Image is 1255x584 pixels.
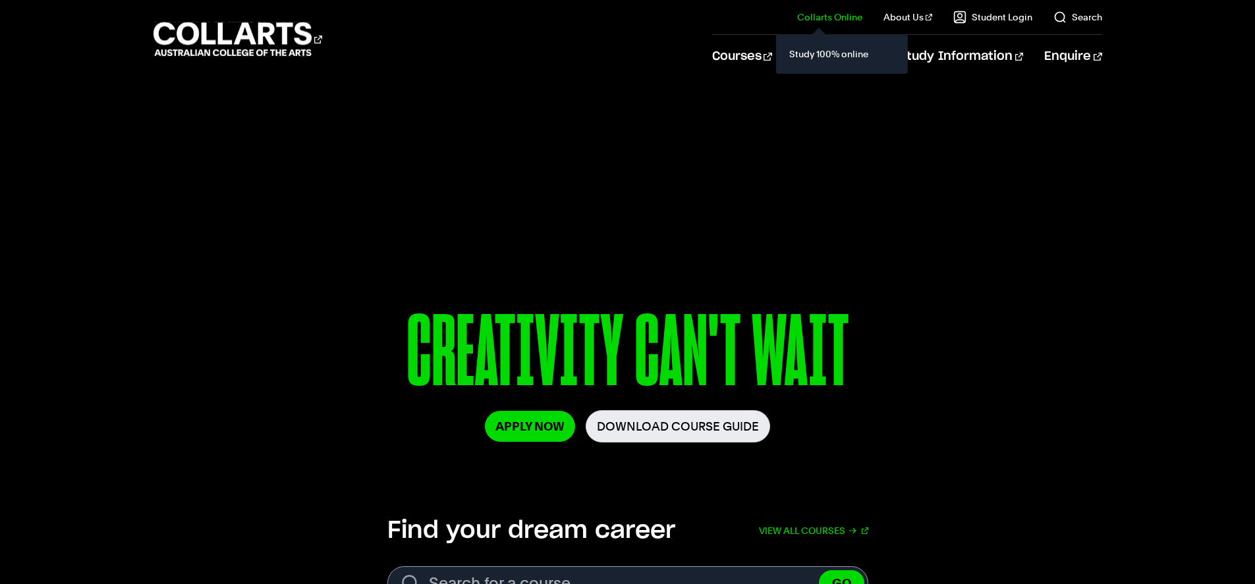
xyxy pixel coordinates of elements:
a: About Us [883,11,932,24]
a: Student Login [953,11,1032,24]
p: CREATIVITY CAN'T WAIT [260,302,995,410]
a: Courses [712,35,772,78]
a: Study 100% online [787,45,897,63]
div: Go to homepage [153,20,322,58]
a: Download Course Guide [586,410,770,442]
a: Study Information [899,35,1023,78]
a: Enquire [1044,35,1102,78]
a: View all courses [759,516,868,545]
a: Apply Now [485,411,575,442]
a: Collarts Online [797,11,862,24]
a: Search [1053,11,1102,24]
h2: Find your dream career [387,516,675,545]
